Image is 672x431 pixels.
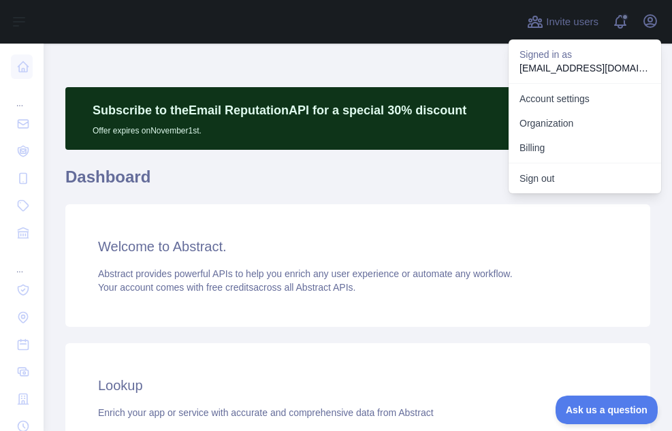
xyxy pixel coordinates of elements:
h3: Welcome to Abstract. [98,237,618,256]
a: Organization [509,111,661,135]
button: Invite users [524,11,601,33]
span: Your account comes with across all Abstract APIs. [98,282,355,293]
div: ... [11,82,33,109]
h1: Dashboard [65,166,650,199]
span: Enrich your app or service with accurate and comprehensive data from Abstract [98,407,434,418]
button: Billing [509,135,661,160]
span: free credits [206,282,253,293]
h3: Lookup [98,376,618,395]
p: Subscribe to the Email Reputation API for a special 30 % discount [93,101,466,120]
span: Invite users [546,14,598,30]
p: [EMAIL_ADDRESS][DOMAIN_NAME] [519,61,650,75]
button: Sign out [509,166,661,191]
a: Account settings [509,86,661,111]
iframe: Toggle Customer Support [556,396,658,424]
p: Offer expires on November 1st. [93,120,466,136]
span: Abstract provides powerful APIs to help you enrich any user experience or automate any workflow. [98,268,513,279]
p: Signed in as [519,48,650,61]
div: ... [11,248,33,275]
